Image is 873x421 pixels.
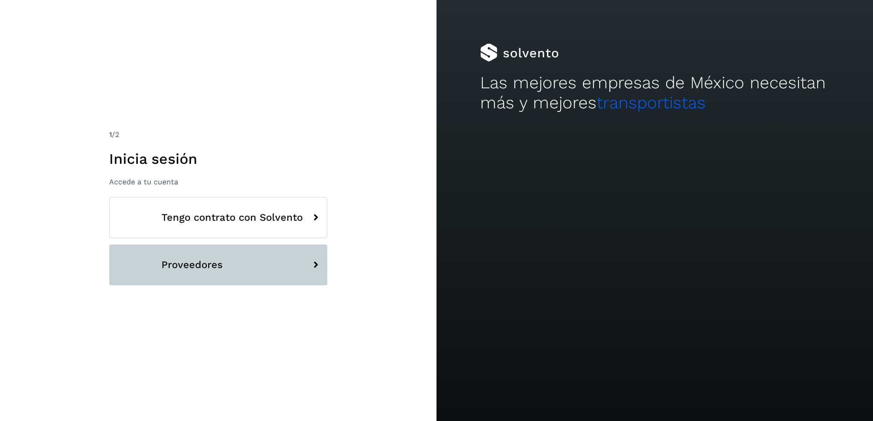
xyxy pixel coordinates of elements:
[480,73,829,113] h2: Las mejores empresas de México necesitan más y mejores
[109,130,112,139] span: 1
[597,93,706,112] span: transportistas
[109,129,327,140] div: /2
[109,197,327,238] button: Tengo contrato con Solvento
[109,150,327,167] h1: Inicia sesión
[109,244,327,285] button: Proveedores
[161,259,223,270] span: Proveedores
[109,178,327,186] p: Accede a tu cuenta
[161,212,303,223] span: Tengo contrato con Solvento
